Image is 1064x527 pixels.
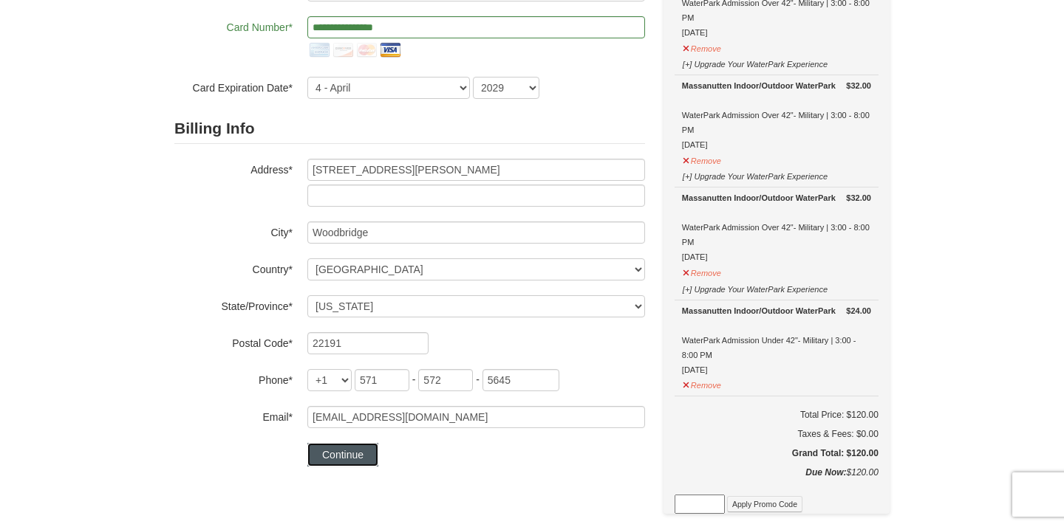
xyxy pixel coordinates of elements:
button: [+] Upgrade Your WaterPark Experience [682,53,828,72]
h2: Billing Info [174,114,645,144]
input: Billing Info [307,159,645,181]
span: - [412,373,416,385]
label: Card Number* [174,16,293,35]
button: Remove [682,374,722,393]
strong: $32.00 [846,190,871,205]
div: WaterPark Admission Over 42"- Military | 3:00 - 8:00 PM [DATE] [682,78,871,152]
label: Phone* [174,369,293,387]
div: WaterPark Admission Under 42"- Military | 3:00 - 8:00 PM [DATE] [682,303,871,377]
span: - [476,373,480,385]
img: mastercard.png [355,38,378,62]
label: Country* [174,258,293,277]
button: Remove [682,150,722,168]
button: Remove [682,38,722,56]
button: [+] Upgrade Your WaterPark Experience [682,165,828,184]
div: Massanutten Indoor/Outdoor WaterPark [682,190,871,205]
img: discover.png [331,38,355,62]
input: Email [307,406,645,428]
input: xxxx [482,369,559,391]
div: Massanutten Indoor/Outdoor WaterPark [682,303,871,318]
input: Postal Code [307,332,429,354]
div: Massanutten Indoor/Outdoor WaterPark [682,78,871,93]
strong: $24.00 [846,303,871,318]
h5: Grand Total: $120.00 [675,446,879,461]
strong: Due Now: [805,467,846,478]
div: WaterPark Admission Over 42"- Military | 3:00 - 8:00 PM [DATE] [682,190,871,264]
label: City* [174,221,293,240]
button: Remove [682,262,722,280]
img: visa.png [378,38,402,62]
button: Continue [307,443,378,466]
label: Email* [174,406,293,424]
div: Taxes & Fees: $0.00 [675,427,879,441]
strong: $32.00 [846,78,871,93]
input: xxx [418,369,473,391]
img: amex.png [307,38,331,62]
label: Card Expiration Date* [174,77,293,95]
button: [+] Upgrade Your WaterPark Experience [682,278,828,297]
label: State/Province* [174,295,293,314]
h6: Total Price: $120.00 [675,407,879,422]
input: xxx [355,369,409,391]
label: Postal Code* [174,332,293,351]
label: Address* [174,159,293,177]
input: City [307,221,645,244]
div: $120.00 [675,465,879,495]
button: Apply Promo Code [727,496,802,512]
